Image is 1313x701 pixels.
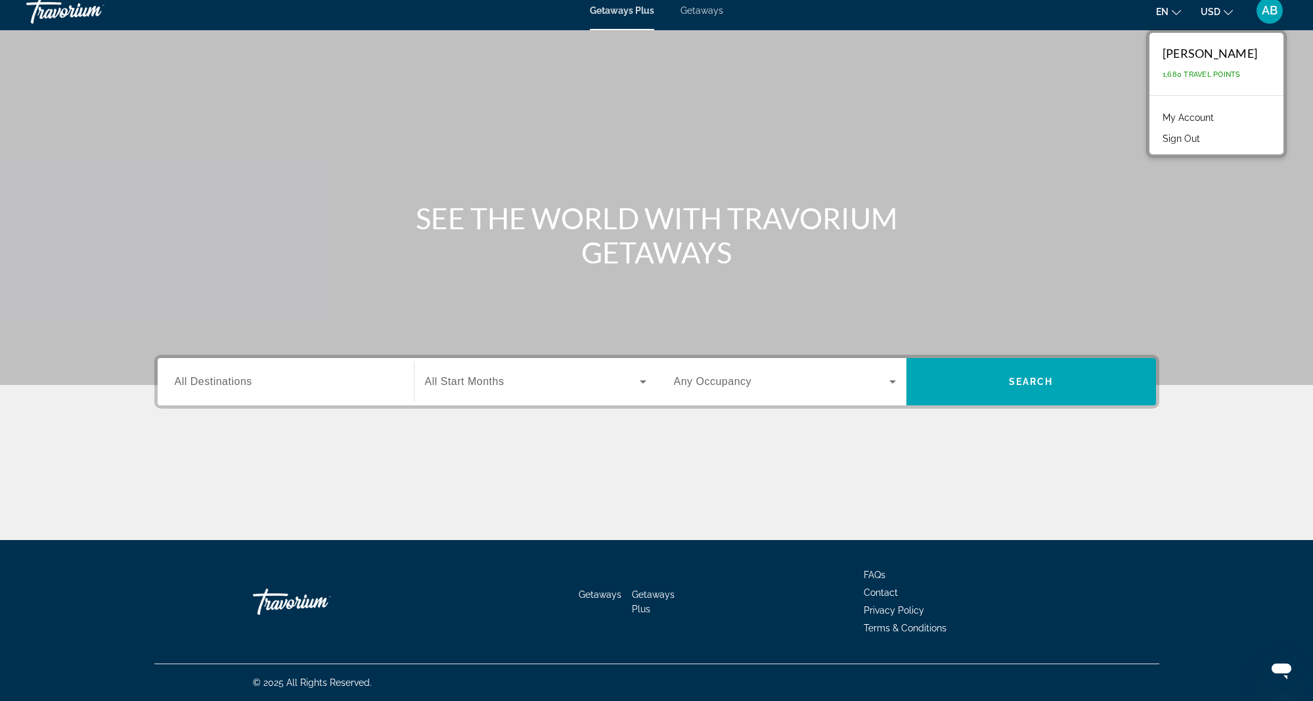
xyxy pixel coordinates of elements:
div: [PERSON_NAME] [1163,46,1257,60]
a: My Account [1156,109,1220,126]
span: Any Occupancy [674,376,752,387]
a: Getaways Plus [590,5,654,16]
iframe: Button to launch messaging window [1260,648,1302,690]
span: All Destinations [175,376,252,387]
div: Search widget [158,358,1156,405]
span: 1,680 Travel Points [1163,70,1241,79]
span: © 2025 All Rights Reserved. [253,677,372,688]
button: Change language [1156,2,1181,21]
span: AB [1262,4,1278,17]
button: Change currency [1201,2,1233,21]
a: Privacy Policy [864,605,924,616]
a: FAQs [864,570,885,580]
span: en [1156,7,1168,17]
a: Terms & Conditions [864,623,946,633]
span: Search [1009,376,1054,387]
h1: SEE THE WORLD WITH TRAVORIUM GETAWAYS [411,201,903,269]
a: Getaways [680,5,723,16]
a: Travorium [253,582,384,622]
a: Getaways [579,589,621,600]
span: All Start Months [425,376,504,387]
span: USD [1201,7,1220,17]
button: Sign Out [1156,130,1207,147]
a: Getaways Plus [632,589,675,614]
a: Contact [864,587,898,598]
button: Search [906,358,1156,405]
